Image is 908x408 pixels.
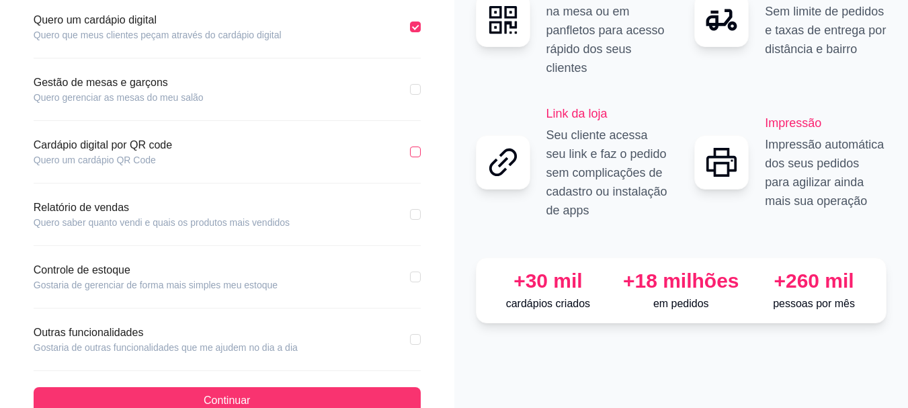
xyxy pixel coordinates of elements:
h2: Impressão [765,114,886,132]
p: Seu cliente acessa seu link e faz o pedido sem complicações de cadastro ou instalação de apps [546,126,668,220]
div: +260 mil [753,269,875,293]
article: Quero um cardápio QR Code [34,153,172,167]
p: cardápios criados [487,296,610,312]
article: Outras funcionalidades [34,325,298,341]
article: Gostaria de gerenciar de forma mais simples meu estoque [34,278,278,292]
h2: Link da loja [546,104,668,123]
p: em pedidos [620,296,742,312]
div: +18 milhões [620,269,742,293]
article: Gostaria de outras funcionalidades que me ajudem no dia a dia [34,341,298,354]
p: Impressão automática dos seus pedidos para agilizar ainda mais sua operação [765,135,886,210]
p: pessoas por mês [753,296,875,312]
article: Gestão de mesas e garçons [34,75,204,91]
article: Quero que meus clientes peçam através do cardápio digital [34,28,282,42]
article: Quero um cardápio digital [34,12,282,28]
article: Controle de estoque [34,262,278,278]
article: Quero saber quanto vendi e quais os produtos mais vendidos [34,216,290,229]
article: Relatório de vendas [34,200,290,216]
article: Cardápio digital por QR code [34,137,172,153]
div: +30 mil [487,269,610,293]
article: Quero gerenciar as mesas do meu salão [34,91,204,104]
p: Sem limite de pedidos e taxas de entrega por distância e bairro [765,2,886,58]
